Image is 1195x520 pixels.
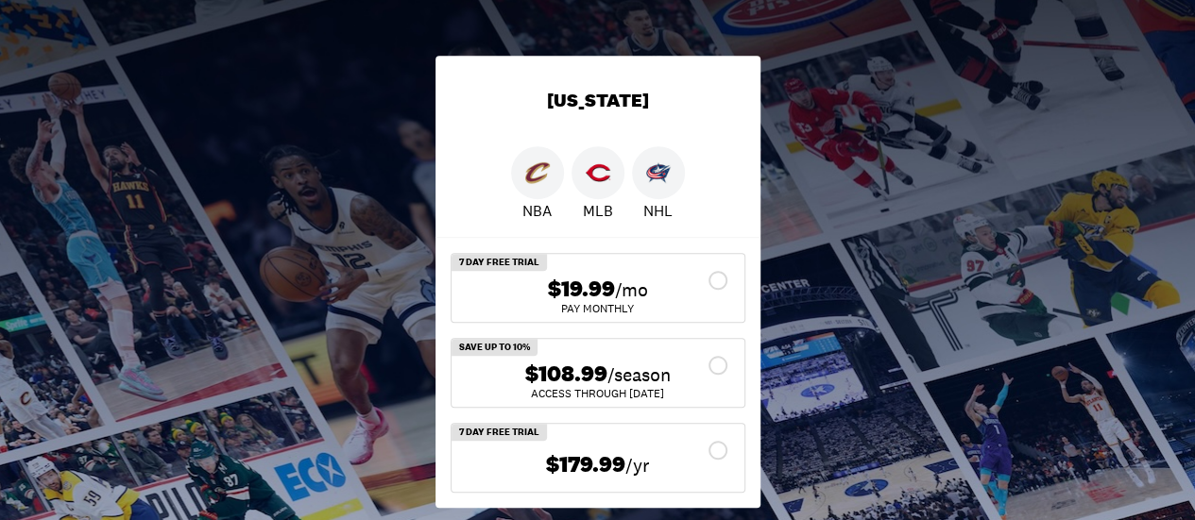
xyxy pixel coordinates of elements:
span: $108.99 [525,361,607,388]
img: Cavaliers [525,160,550,185]
span: $179.99 [546,451,625,478]
div: Save Up To 10% [452,339,538,356]
div: 7 Day Free Trial [452,254,547,271]
img: Blue Jackets [646,160,671,185]
div: ACCESS THROUGH [DATE] [467,388,729,399]
span: /yr [625,452,650,478]
div: [US_STATE] [435,56,760,146]
span: /mo [615,277,648,303]
span: /season [607,361,671,388]
p: NBA [522,199,552,222]
img: Reds [586,160,610,185]
div: 7 Day Free Trial [452,424,547,441]
div: Pay Monthly [467,303,729,314]
p: NHL [643,199,673,222]
p: MLB [583,199,613,222]
span: $19.99 [548,276,615,303]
